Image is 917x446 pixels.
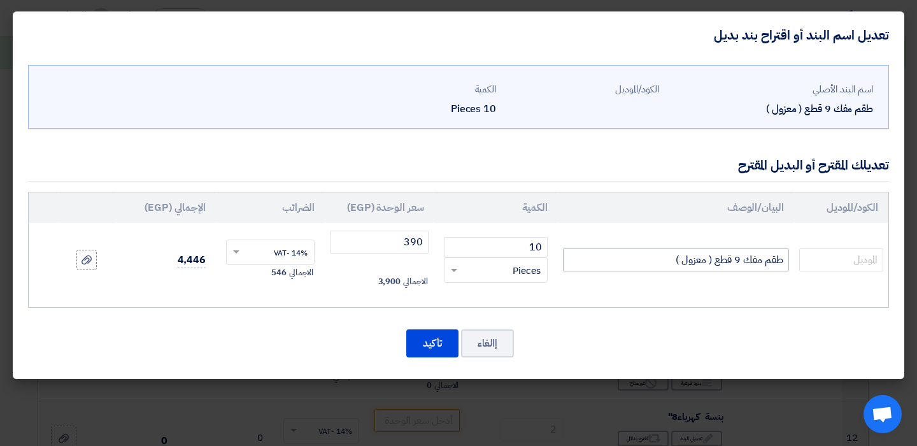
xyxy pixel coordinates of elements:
span: 546 [271,266,287,279]
a: Open chat [864,395,902,433]
h4: تعديل اسم البند أو اقتراح بند بديل [714,27,889,43]
div: 10 Pieces [343,101,496,117]
ng-select: VAT [226,240,315,265]
span: الاجمالي [289,266,313,279]
span: 3,900 [378,275,401,288]
input: RFQ_STEP1.ITEMS.2.AMOUNT_TITLE [444,237,547,257]
th: الكود/الموديل [794,192,888,223]
th: سعر الوحدة (EGP) [325,192,434,223]
div: اسم البند الأصلي [669,82,873,97]
span: 4,446 [178,252,206,268]
span: Pieces [513,264,541,278]
div: تعديلك المقترح أو البديل المقترح [738,155,889,175]
button: إالغاء [461,329,514,357]
div: الكمية [343,82,496,97]
input: أدخل سعر الوحدة [330,231,429,254]
input: Add Item Description [563,248,789,271]
div: طقم مفك 9 قطع ( معزول ) [669,101,873,117]
span: الاجمالي [403,275,427,288]
button: تأكيد [406,329,458,357]
th: الضرائب [216,192,325,223]
div: الكود/الموديل [506,82,659,97]
input: الموديل [799,248,883,271]
th: البيان/الوصف [558,192,794,223]
th: الكمية [434,192,557,223]
th: الإجمالي (EGP) [116,192,216,223]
